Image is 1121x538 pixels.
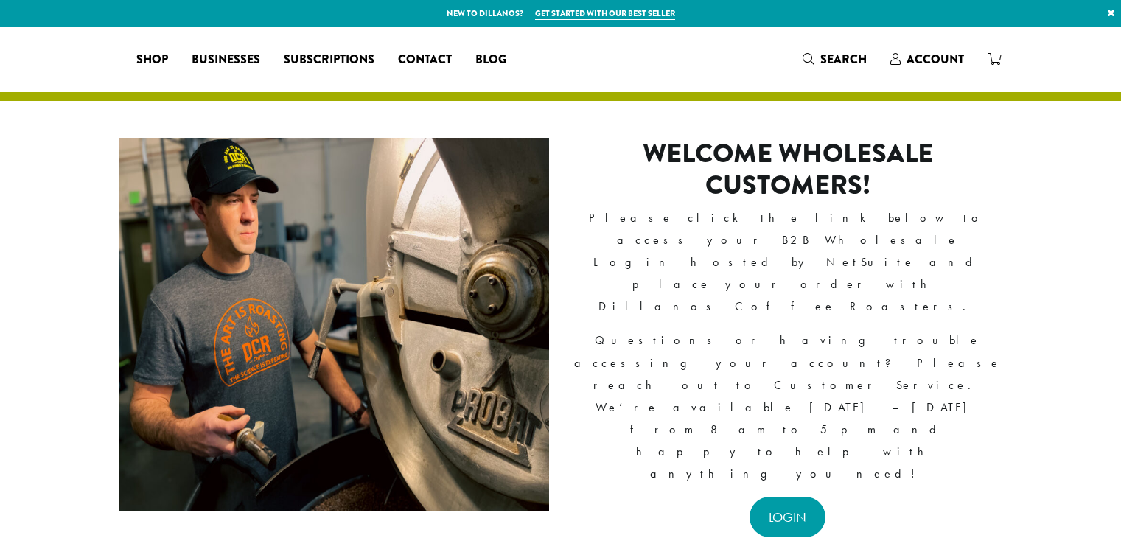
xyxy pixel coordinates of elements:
p: Please click the link below to access your B2B Wholesale Login hosted by NetSuite and place your ... [573,207,1003,318]
a: Search [791,47,879,71]
a: LOGIN [750,497,825,537]
a: Get started with our best seller [535,7,675,20]
span: Blog [475,51,506,69]
span: Businesses [192,51,260,69]
span: Shop [136,51,168,69]
h2: Welcome Wholesale Customers! [573,138,1003,201]
span: Account [907,51,964,68]
span: Search [820,51,867,68]
a: Shop [125,48,180,71]
p: Questions or having trouble accessing your account? Please reach out to Customer Service. We’re a... [573,329,1003,485]
span: Contact [398,51,452,69]
span: Subscriptions [284,51,374,69]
